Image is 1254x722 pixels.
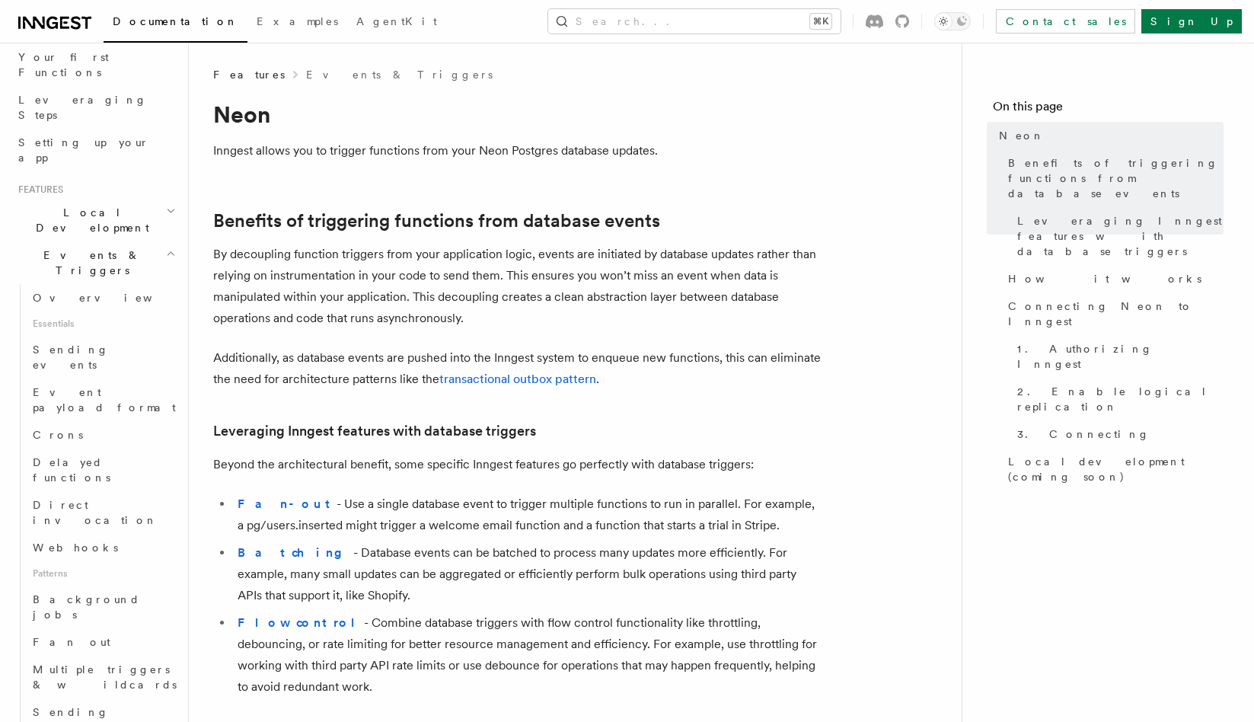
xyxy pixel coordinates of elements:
[233,612,822,698] li: - Combine database triggers with flow control functionality like throttling, debouncing, or rate ...
[213,244,822,329] p: By decoupling function triggers from your application logic, events are initiated by database upd...
[12,241,179,284] button: Events & Triggers
[1017,426,1150,442] span: 3. Connecting
[27,421,179,449] a: Crons
[33,499,158,526] span: Direct invocation
[1011,335,1224,378] a: 1. Authorizing Inngest
[33,343,109,371] span: Sending events
[213,454,822,475] p: Beyond the architectural benefit, some specific Inngest features go perfectly with database trigg...
[33,541,118,554] span: Webhooks
[1141,9,1242,34] a: Sign Up
[1002,292,1224,335] a: Connecting Neon to Inngest
[1002,149,1224,207] a: Benefits of triggering functions from database events
[238,615,364,630] a: Flow control
[1002,265,1224,292] a: How it works
[27,491,179,534] a: Direct invocation
[12,43,179,86] a: Your first Functions
[213,420,536,442] a: Leveraging Inngest features with database triggers
[996,9,1135,34] a: Contact sales
[33,456,110,484] span: Delayed functions
[1011,378,1224,420] a: 2. Enable logical replication
[27,379,179,421] a: Event payload format
[1011,207,1224,265] a: Leveraging Inngest features with database triggers
[18,136,149,164] span: Setting up your app
[810,14,831,29] kbd: ⌘K
[12,129,179,171] a: Setting up your app
[213,347,822,390] p: Additionally, as database events are pushed into the Inngest system to enqueue new functions, thi...
[1002,448,1224,490] a: Local development (coming soon)
[33,292,190,304] span: Overview
[1008,155,1224,201] span: Benefits of triggering functions from database events
[213,101,822,128] h1: Neon
[18,94,147,121] span: Leveraging Steps
[238,497,337,511] a: Fan-out
[1017,341,1224,372] span: 1. Authorizing Inngest
[18,51,109,78] span: Your first Functions
[238,545,353,560] a: Batching
[33,593,140,621] span: Background jobs
[213,210,660,232] a: Benefits of triggering functions from database events
[439,372,596,386] a: transactional outbox pattern
[27,628,179,656] a: Fan out
[27,311,179,336] span: Essentials
[1017,213,1224,259] span: Leveraging Inngest features with database triggers
[104,5,247,43] a: Documentation
[27,534,179,561] a: Webhooks
[113,15,238,27] span: Documentation
[27,656,179,698] a: Multiple triggers & wildcards
[1011,420,1224,448] a: 3. Connecting
[12,86,179,129] a: Leveraging Steps
[257,15,338,27] span: Examples
[934,12,971,30] button: Toggle dark mode
[12,248,166,278] span: Events & Triggers
[993,122,1224,149] a: Neon
[999,128,1045,143] span: Neon
[1008,299,1224,329] span: Connecting Neon to Inngest
[213,140,822,161] p: Inngest allows you to trigger functions from your Neon Postgres database updates.
[233,494,822,536] li: - Use a single database event to trigger multiple functions to run in parallel. For example, a pg...
[306,67,493,82] a: Events & Triggers
[33,636,110,648] span: Fan out
[33,386,176,414] span: Event payload format
[233,542,822,606] li: - Database events can be batched to process many updates more efficiently. For example, many smal...
[33,429,83,441] span: Crons
[27,449,179,491] a: Delayed functions
[27,284,179,311] a: Overview
[213,67,285,82] span: Features
[1008,454,1224,484] span: Local development (coming soon)
[27,336,179,379] a: Sending events
[12,205,166,235] span: Local Development
[993,97,1224,122] h4: On this page
[548,9,841,34] button: Search...⌘K
[12,184,63,196] span: Features
[12,199,179,241] button: Local Development
[33,663,177,691] span: Multiple triggers & wildcards
[27,561,179,586] span: Patterns
[247,5,347,41] a: Examples
[1008,271,1201,286] span: How it works
[1017,384,1224,414] span: 2. Enable logical replication
[347,5,446,41] a: AgentKit
[356,15,437,27] span: AgentKit
[27,586,179,628] a: Background jobs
